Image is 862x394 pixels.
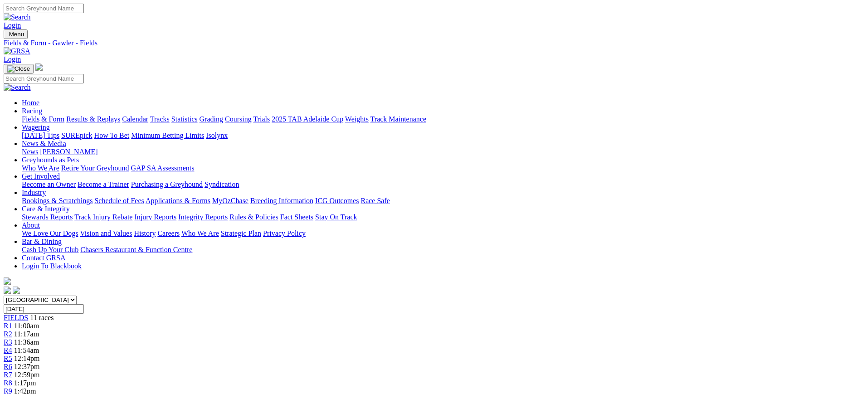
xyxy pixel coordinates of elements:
[200,115,223,123] a: Grading
[250,197,313,204] a: Breeding Information
[14,379,36,387] span: 1:17pm
[315,213,357,221] a: Stay On Track
[22,180,858,189] div: Get Involved
[4,346,12,354] a: R4
[22,99,39,107] a: Home
[4,314,28,321] a: FIELDS
[22,115,858,123] div: Racing
[4,47,30,55] img: GRSA
[4,83,31,92] img: Search
[370,115,426,123] a: Track Maintenance
[40,148,97,156] a: [PERSON_NAME]
[61,131,92,139] a: SUREpick
[80,229,132,237] a: Vision and Values
[14,355,40,362] span: 12:14pm
[4,287,11,294] img: facebook.svg
[22,115,64,123] a: Fields & Form
[4,338,12,346] a: R3
[22,164,59,172] a: Who We Are
[221,229,261,237] a: Strategic Plan
[13,287,20,294] img: twitter.svg
[30,314,54,321] span: 11 races
[7,65,30,73] img: Close
[78,180,129,188] a: Become a Trainer
[131,164,195,172] a: GAP SA Assessments
[171,115,198,123] a: Statistics
[131,180,203,188] a: Purchasing a Greyhound
[134,213,176,221] a: Injury Reports
[4,55,21,63] a: Login
[22,221,40,229] a: About
[22,107,42,115] a: Racing
[146,197,210,204] a: Applications & Forms
[4,363,12,370] a: R6
[225,115,252,123] a: Coursing
[122,115,148,123] a: Calendar
[263,229,306,237] a: Privacy Policy
[22,180,76,188] a: Become an Owner
[206,131,228,139] a: Isolynx
[94,197,144,204] a: Schedule of Fees
[22,131,858,140] div: Wagering
[4,355,12,362] a: R5
[345,115,369,123] a: Weights
[14,330,39,338] span: 11:17am
[22,189,46,196] a: Industry
[22,164,858,172] div: Greyhounds as Pets
[4,379,12,387] a: R8
[181,229,219,237] a: Who We Are
[22,205,70,213] a: Care & Integrity
[66,115,120,123] a: Results & Replays
[14,322,39,330] span: 11:00am
[35,63,43,71] img: logo-grsa-white.png
[4,74,84,83] input: Search
[4,277,11,285] img: logo-grsa-white.png
[22,229,78,237] a: We Love Our Dogs
[74,213,132,221] a: Track Injury Rebate
[14,371,40,379] span: 12:59pm
[22,123,50,131] a: Wagering
[4,4,84,13] input: Search
[22,213,858,221] div: Care & Integrity
[4,64,34,74] button: Toggle navigation
[22,140,66,147] a: News & Media
[229,213,278,221] a: Rules & Policies
[80,246,192,253] a: Chasers Restaurant & Function Centre
[4,39,858,47] a: Fields & Form - Gawler - Fields
[22,131,59,139] a: [DATE] Tips
[212,197,248,204] a: MyOzChase
[134,229,156,237] a: History
[14,346,39,354] span: 11:54am
[22,148,858,156] div: News & Media
[272,115,343,123] a: 2025 TAB Adelaide Cup
[4,322,12,330] a: R1
[178,213,228,221] a: Integrity Reports
[94,131,130,139] a: How To Bet
[22,148,38,156] a: News
[22,254,65,262] a: Contact GRSA
[4,21,21,29] a: Login
[4,371,12,379] span: R7
[22,246,78,253] a: Cash Up Your Club
[157,229,180,237] a: Careers
[14,363,40,370] span: 12:37pm
[315,197,359,204] a: ICG Outcomes
[150,115,170,123] a: Tracks
[360,197,390,204] a: Race Safe
[9,31,24,38] span: Menu
[14,338,39,346] span: 11:36am
[22,238,62,245] a: Bar & Dining
[253,115,270,123] a: Trials
[4,13,31,21] img: Search
[22,213,73,221] a: Stewards Reports
[4,330,12,338] a: R2
[22,262,82,270] a: Login To Blackbook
